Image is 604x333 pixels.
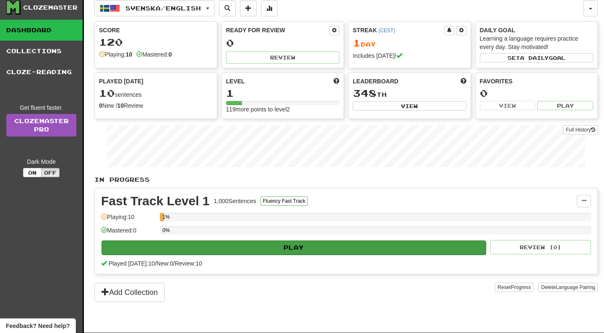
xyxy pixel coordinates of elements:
div: Playing: [99,50,132,59]
div: 1,000 Sentences [214,197,256,205]
button: On [23,168,42,177]
span: Open feedback widget [6,322,70,330]
div: Daily Goal [480,26,594,34]
div: Get fluent faster. [6,103,76,112]
div: 1 [226,88,340,98]
button: Off [41,168,60,177]
div: Mastered: 0 [101,226,156,240]
button: More stats [261,0,278,16]
span: Language Pairing [556,284,595,290]
span: a daily [520,55,549,61]
span: 348 [353,87,377,99]
span: / [173,260,175,267]
button: Play [102,240,486,255]
button: Seta dailygoal [480,53,594,62]
button: Fluency Fast Track [260,196,308,206]
button: Add Collection [94,283,165,302]
button: Review (0) [490,240,591,254]
div: Includes [DATE]! [353,52,466,60]
strong: 0 [99,102,102,109]
div: Day [353,38,466,49]
span: / [155,260,156,267]
div: Favorites [480,77,594,85]
strong: 10 [117,102,124,109]
div: Ready for Review [226,26,330,34]
span: Progress [511,284,531,290]
span: 10 [99,87,115,99]
div: 0 [480,88,594,98]
a: (CEST) [378,28,395,34]
button: View [480,101,536,110]
strong: 0 [169,51,172,58]
div: 119 more points to level 2 [226,105,340,114]
span: Svenska / English [125,5,201,12]
div: Clozemaster [23,3,78,12]
button: View [353,101,466,111]
div: New / Review [99,101,213,110]
div: 120 [99,37,213,47]
div: 0 [226,38,340,48]
div: Mastered: [136,50,172,59]
div: Fast Track Level 1 [101,195,210,207]
a: ClozemasterPro [6,114,76,137]
span: 1 [353,37,361,49]
button: DeleteLanguage Pairing [539,283,598,292]
span: Played [DATE]: 10 [109,260,155,267]
span: Leaderboard [353,77,398,85]
div: Streak [353,26,444,34]
span: This week in points, UTC [461,77,466,85]
span: Played [DATE] [99,77,143,85]
button: Svenska/English [94,0,215,16]
span: New: 0 [156,260,173,267]
button: Add sentence to collection [240,0,257,16]
button: Play [537,101,593,110]
div: sentences [99,88,213,99]
button: Review [226,51,340,64]
span: Review: 10 [175,260,202,267]
span: Score more points to level up [333,77,339,85]
strong: 10 [126,51,133,58]
button: Search sentences [219,0,236,16]
div: Playing: 10 [101,213,156,227]
button: ResetProgress [495,283,533,292]
button: Full History [563,125,598,134]
div: th [353,88,466,99]
span: Level [226,77,245,85]
p: In Progress [94,176,598,184]
div: Dark Mode [6,157,76,166]
div: 1% [162,213,164,221]
div: Score [99,26,213,34]
div: Learning a language requires practice every day. Stay motivated! [480,34,594,51]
